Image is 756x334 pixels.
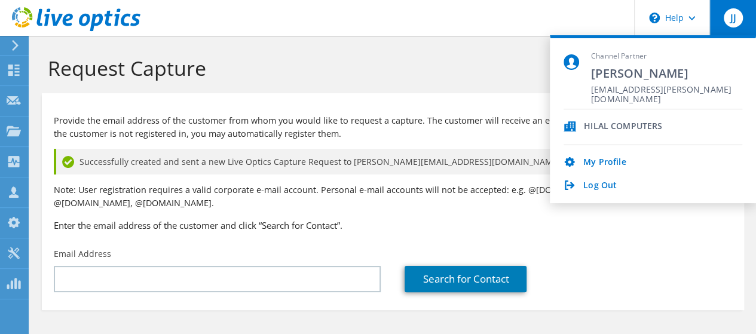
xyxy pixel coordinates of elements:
h1: Request Capture [48,56,732,81]
span: [PERSON_NAME] [591,65,742,81]
span: JJ [724,8,743,27]
p: Provide the email address of the customer from whom you would like to request a capture. The cust... [54,114,732,140]
a: Search for Contact [405,266,527,292]
p: Note: User registration requires a valid corporate e-mail account. Personal e-mail accounts will ... [54,183,732,210]
span: [EMAIL_ADDRESS][PERSON_NAME][DOMAIN_NAME] [591,85,742,96]
a: Log Out [583,180,617,192]
div: HILAL COMPUTERS [584,121,662,133]
span: Successfully created and sent a new Live Optics Capture Request to [PERSON_NAME][EMAIL_ADDRESS][D... [79,155,561,168]
a: My Profile [583,157,626,168]
svg: \n [649,13,660,23]
span: Channel Partner [591,51,742,62]
label: Email Address [54,248,111,260]
h3: Enter the email address of the customer and click “Search for Contact”. [54,219,732,232]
